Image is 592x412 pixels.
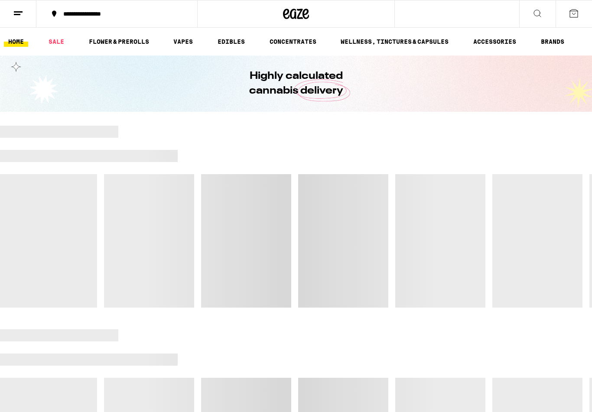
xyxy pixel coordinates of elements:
[469,36,520,47] a: ACCESSORIES
[537,36,569,47] a: BRANDS
[265,36,321,47] a: CONCENTRATES
[169,36,197,47] a: VAPES
[4,36,28,47] a: HOME
[85,36,153,47] a: FLOWER & PREROLLS
[336,36,453,47] a: WELLNESS, TINCTURES & CAPSULES
[224,69,368,98] h1: Highly calculated cannabis delivery
[44,36,68,47] a: SALE
[213,36,249,47] a: EDIBLES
